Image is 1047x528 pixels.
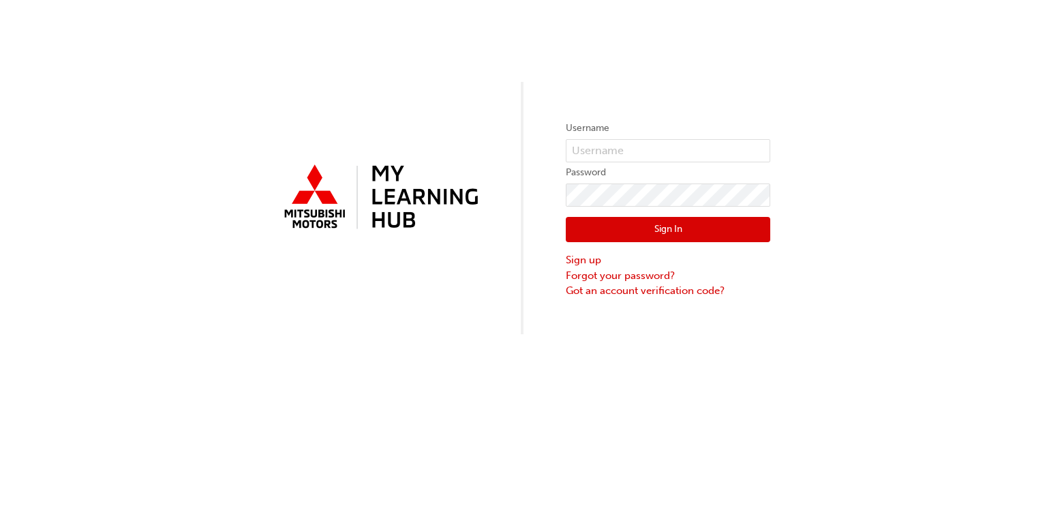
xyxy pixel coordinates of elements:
a: Forgot your password? [566,268,770,284]
button: Sign In [566,217,770,243]
img: mmal [277,159,481,237]
label: Password [566,164,770,181]
a: Got an account verification code? [566,283,770,299]
input: Username [566,139,770,162]
a: Sign up [566,252,770,268]
label: Username [566,120,770,136]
